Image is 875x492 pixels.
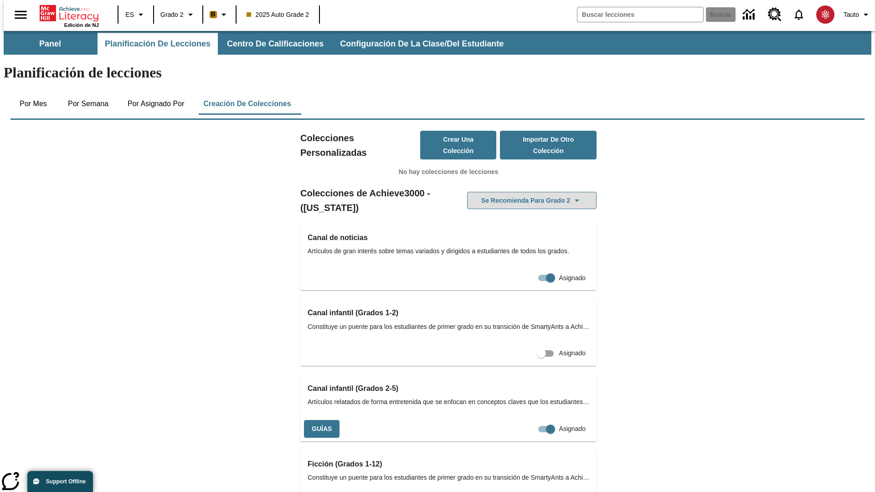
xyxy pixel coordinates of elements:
[840,6,875,23] button: Perfil/Configuración
[120,93,192,115] button: Por asignado por
[308,458,589,471] h3: Ficción (Grados 1-12)
[4,33,512,55] div: Subbarra de navegación
[308,231,589,244] h3: Canal de noticias
[160,10,184,20] span: Grado 2
[46,478,86,485] span: Support Offline
[762,2,787,27] a: Centro de recursos, Se abrirá en una pestaña nueva.
[105,39,211,49] span: Planificación de lecciones
[39,39,61,49] span: Panel
[40,4,99,22] a: Portada
[559,273,586,283] span: Asignado
[300,186,448,215] h2: Colecciones de Achieve3000 - ([US_STATE])
[420,131,497,159] button: Crear una colección
[27,471,93,492] button: Support Offline
[64,22,99,28] span: Edición de NJ
[125,10,134,20] span: ES
[211,9,216,20] span: B
[467,192,597,210] button: Se recomienda para Grado 2
[844,10,859,20] span: Tauto
[308,322,589,332] span: Constituye un puente para los estudiantes de primer grado en su transición de SmartyAnts a Achiev...
[816,5,834,24] img: avatar image
[333,33,511,55] button: Configuración de la clase/del estudiante
[4,31,871,55] div: Subbarra de navegación
[61,93,116,115] button: Por semana
[157,6,200,23] button: Grado: Grado 2, Elige un grado
[308,246,589,256] span: Artículos de gran interés sobre temas variados y dirigidos a estudiantes de todos los grados.
[7,1,34,28] button: Abrir el menú lateral
[206,6,233,23] button: Boost El color de la clase es anaranjado claro. Cambiar el color de la clase.
[40,3,99,28] div: Portada
[4,64,871,81] h1: Planificación de lecciones
[98,33,218,55] button: Planificación de lecciones
[308,382,589,395] h3: Canal infantil (Grados 2-5)
[220,33,331,55] button: Centro de calificaciones
[308,473,589,482] span: Constituye un puente para los estudiantes de primer grado en su transición de SmartyAnts a Achiev...
[121,6,150,23] button: Lenguaje: ES, Selecciona un idioma
[5,33,96,55] button: Panel
[196,93,298,115] button: Creación de colecciones
[559,348,586,358] span: Asignado
[559,424,586,434] span: Asignado
[300,167,597,177] p: No hay colecciones de lecciones
[787,3,811,26] a: Notificaciones
[300,131,420,160] h2: Colecciones Personalizadas
[10,93,56,115] button: Por mes
[577,7,703,22] input: Buscar campo
[247,10,309,20] span: 2025 Auto Grade 2
[340,39,504,49] span: Configuración de la clase/del estudiante
[308,307,589,319] h3: Canal infantil (Grados 1-2)
[304,420,340,438] button: Guías
[737,2,762,27] a: Centro de información
[227,39,324,49] span: Centro de calificaciones
[308,397,589,407] span: Artículos relatados de forma entretenida que se enfocan en conceptos claves que los estudiantes a...
[811,3,840,26] button: Escoja un nuevo avatar
[500,131,597,159] button: Importar de otro Colección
